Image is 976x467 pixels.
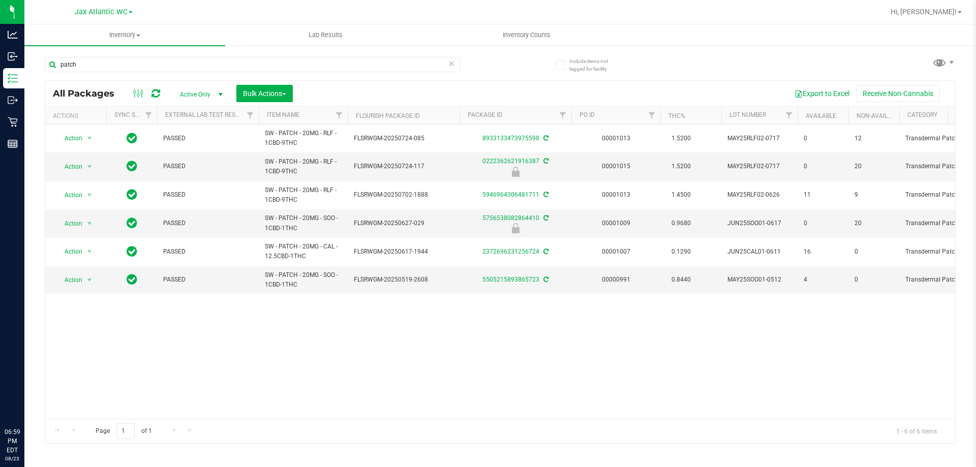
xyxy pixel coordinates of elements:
[8,117,18,127] inline-svg: Retail
[804,162,842,171] span: 0
[87,423,160,439] span: Page of 1
[116,423,135,439] input: 1
[127,188,137,202] span: In Sync
[295,30,356,40] span: Lab Results
[644,107,660,124] a: Filter
[354,162,453,171] span: FLSRWGM-20250724-117
[489,30,564,40] span: Inventory Counts
[55,273,83,287] span: Action
[83,188,96,202] span: select
[727,275,791,285] span: MAY25SOO01-0512
[356,112,420,119] a: Flourish Package ID
[426,24,627,46] a: Inventory Counts
[55,244,83,259] span: Action
[5,427,20,455] p: 06:59 PM EDT
[24,24,225,46] a: Inventory
[542,276,548,283] span: Sync from Compliance System
[354,190,453,200] span: FLSRWGM-20250702-1888
[55,216,83,231] span: Action
[24,30,225,40] span: Inventory
[83,131,96,145] span: select
[855,190,893,200] span: 9
[781,107,798,124] a: Filter
[236,85,293,102] button: Bulk Actions
[354,275,453,285] span: FLSRWGM-20250519-2608
[727,219,791,228] span: JUN25SOO01-0617
[127,272,137,287] span: In Sync
[482,158,539,165] a: 0222362621916387
[265,185,342,205] span: SW - PATCH - 20MG - RLF - 1CBD-9THC
[666,244,696,259] span: 0.1290
[163,190,253,200] span: PASSED
[804,134,842,143] span: 0
[542,191,548,198] span: Sync from Compliance System
[163,219,253,228] span: PASSED
[242,107,259,124] a: Filter
[8,29,18,40] inline-svg: Analytics
[482,214,539,222] a: 5756538082864410
[165,111,245,118] a: External Lab Test Result
[458,167,573,177] div: Newly Received
[855,134,893,143] span: 12
[127,159,137,173] span: In Sync
[45,57,460,72] input: Search Package ID, Item Name, SKU, Lot or Part Number...
[482,248,539,255] a: 2372696231256724
[140,107,157,124] a: Filter
[5,455,20,462] p: 08/23
[727,162,791,171] span: MAY25RLF02-0717
[907,111,937,118] a: Category
[8,73,18,83] inline-svg: Inventory
[75,8,128,16] span: Jax Atlantic WC
[83,244,96,259] span: select
[8,51,18,61] inline-svg: Inbound
[8,139,18,149] inline-svg: Reports
[569,57,620,73] span: Include items not tagged for facility
[891,8,957,16] span: Hi, [PERSON_NAME]!
[265,213,342,233] span: SW - PATCH - 20MG - SOO - 1CBD-1THC
[855,247,893,257] span: 0
[267,111,299,118] a: Item Name
[354,247,453,257] span: FLSRWGM-20250617-1944
[83,160,96,174] span: select
[55,131,83,145] span: Action
[788,85,856,102] button: Export to Excel
[729,111,766,118] a: Lot Number
[83,216,96,231] span: select
[265,270,342,290] span: SW - PATCH - 20MG - SOO - 1CBD-1THC
[482,135,539,142] a: 8933133473975598
[265,129,342,148] span: SW - PATCH - 20MG - RLF - 1CBD-9THC
[888,423,945,439] span: 1 - 6 of 6 items
[602,135,630,142] a: 00001013
[602,276,630,283] a: 00000991
[602,220,630,227] a: 00001009
[666,272,696,287] span: 0.8440
[542,158,548,165] span: Sync from Compliance System
[806,112,836,119] a: Available
[163,134,253,143] span: PASSED
[331,107,348,124] a: Filter
[602,163,630,170] a: 00001015
[666,188,696,202] span: 1.4500
[666,159,696,174] span: 1.5200
[53,88,125,99] span: All Packages
[855,219,893,228] span: 20
[265,157,342,176] span: SW - PATCH - 20MG - RLF - 1CBD-9THC
[727,134,791,143] span: MAY25RLF02-0717
[804,190,842,200] span: 11
[163,275,253,285] span: PASSED
[163,162,253,171] span: PASSED
[666,131,696,146] span: 1.5200
[127,216,137,230] span: In Sync
[857,112,902,119] a: Non-Available
[855,275,893,285] span: 0
[855,162,893,171] span: 20
[468,111,502,118] a: Package ID
[225,24,426,46] a: Lab Results
[265,242,342,261] span: SW - PATCH - 20MG - CAL - 12.5CBD-1THC
[55,188,83,202] span: Action
[727,247,791,257] span: JUN25CAL01-0611
[53,112,102,119] div: Actions
[856,85,940,102] button: Receive Non-Cannabis
[127,131,137,145] span: In Sync
[482,191,539,198] a: 5946964306481711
